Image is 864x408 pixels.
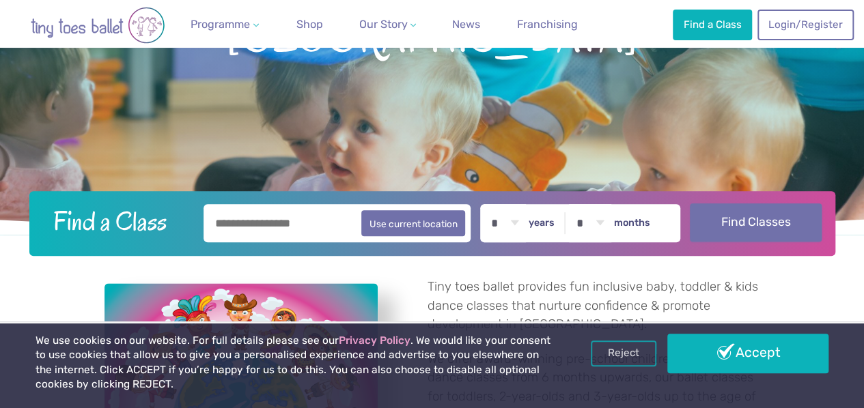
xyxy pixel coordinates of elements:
[673,10,752,40] a: Find a Class
[517,18,578,31] span: Franchising
[529,217,555,229] label: years
[667,334,828,373] a: Accept
[452,18,480,31] span: News
[339,334,410,347] a: Privacy Policy
[291,11,329,38] a: Shop
[447,11,486,38] a: News
[428,278,760,334] p: Tiny toes ballet provides fun inclusive baby, toddler & kids dance classes that nurture confidenc...
[16,7,180,44] img: tiny toes ballet
[353,11,421,38] a: Our Story
[690,203,822,242] button: Find Classes
[22,10,842,61] span: [GEOGRAPHIC_DATA]
[591,340,656,366] a: Reject
[191,18,250,31] span: Programme
[296,18,323,31] span: Shop
[36,334,551,392] p: We use cookies on our website. For full details please see our . We would like your consent to us...
[614,217,650,229] label: months
[361,210,466,236] button: Use current location
[185,11,264,38] a: Programme
[42,204,194,238] h2: Find a Class
[359,18,407,31] span: Our Story
[512,11,583,38] a: Franchising
[757,10,853,40] a: Login/Register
